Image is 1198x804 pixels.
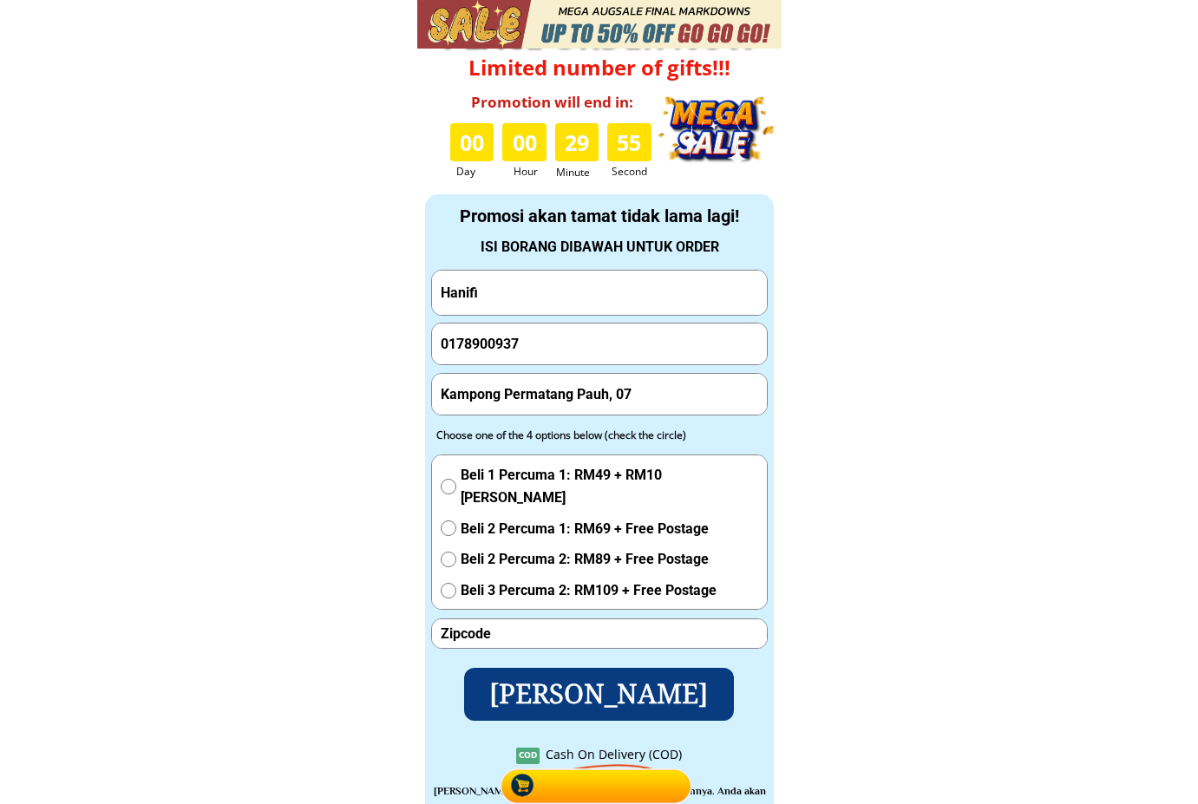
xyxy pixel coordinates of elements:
div: Cash On Delivery (COD) [546,745,682,764]
span: Beli 1 Percuma 1: RM49 + RM10 [PERSON_NAME] [461,464,758,508]
input: Zipcode [436,619,763,648]
h3: Minute [556,164,604,180]
h3: Promotion will end in: [453,90,652,114]
div: ISI BORANG DIBAWAH UNTUK ORDER [426,236,773,258]
input: Address(Ex: 52 Jalan Wirawati 7, Maluri, 55100 Kuala Lumpur) [436,374,763,415]
h3: Second [612,163,654,180]
input: Phone Number/ Nombor Telefon [436,324,763,365]
span: Beli 3 Percuma 2: RM109 + Free Postage [461,579,758,602]
div: Choose one of the 4 options below (check the circle) [436,427,730,443]
input: Your Full Name/ Nama Penuh [436,271,763,315]
h3: COD [516,748,540,762]
h4: Limited number of gifts!!! [445,56,753,81]
span: Beli 2 Percuma 2: RM89 + Free Postage [461,548,758,571]
h3: Day [456,163,501,180]
p: [PERSON_NAME] [463,667,734,720]
span: Beli 2 Percuma 1: RM69 + Free Postage [461,518,758,540]
div: Promosi akan tamat tidak lama lagi! [426,202,773,230]
h3: Hour [514,163,550,180]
